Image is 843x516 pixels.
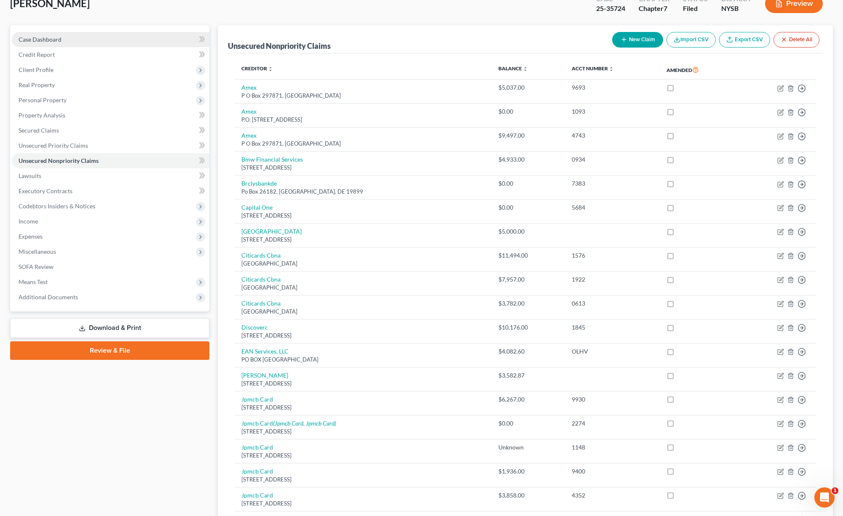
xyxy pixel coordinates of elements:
div: $3,858.00 [498,491,558,500]
div: $4,933.00 [498,155,558,164]
div: P.O. [STREET_ADDRESS] [241,116,485,124]
span: Expenses [19,233,43,240]
a: Bmw Financial Services [241,156,303,163]
div: 9930 [572,395,653,404]
span: Property Analysis [19,112,65,119]
div: 7383 [572,179,653,188]
a: Unsecured Priority Claims [12,138,209,153]
a: Amex [241,132,257,139]
a: Citicards Cbna [241,300,281,307]
div: $7,957.00 [498,275,558,284]
a: Creditor unfold_more [241,65,273,72]
span: Unsecured Priority Claims [19,142,88,149]
span: Means Test [19,278,48,285]
i: (Jpmcb Card, Jpmcb Card) [273,420,336,427]
span: Executory Contracts [19,187,72,194]
a: [GEOGRAPHIC_DATA] [241,228,302,235]
div: 2274 [572,419,653,428]
div: [STREET_ADDRESS] [241,236,485,244]
a: Download & Print [10,318,209,338]
div: 25-35724 [596,4,625,13]
a: [PERSON_NAME] [241,372,288,379]
button: New Claim [612,32,663,48]
a: Executory Contracts [12,184,209,199]
span: Personal Property [19,96,67,104]
div: 1148 [572,443,653,452]
div: [STREET_ADDRESS] [241,476,485,484]
div: 1576 [572,251,653,260]
a: Acct Number unfold_more [572,65,614,72]
span: Secured Claims [19,127,59,134]
a: Citicards Cbna [241,276,281,283]
div: $0.00 [498,107,558,116]
div: $6,267.00 [498,395,558,404]
span: 7 [664,4,667,12]
i: unfold_more [609,66,614,72]
a: Case Dashboard [12,32,209,47]
div: PO BOX [GEOGRAPHIC_DATA] [241,356,485,364]
div: 1845 [572,323,653,332]
div: [GEOGRAPHIC_DATA] [241,284,485,292]
a: Jpmcb Card(Jpmcb Card, Jpmcb Card) [241,420,336,427]
a: Credit Report [12,47,209,62]
div: [STREET_ADDRESS] [241,500,485,508]
span: 1 [832,487,838,494]
div: [STREET_ADDRESS] [241,212,485,220]
a: Jpmcb Card [241,468,273,475]
a: SOFA Review [12,259,209,274]
span: Client Profile [19,66,54,73]
a: Amex [241,84,257,91]
div: $5,037.00 [498,83,558,92]
div: $0.00 [498,419,558,428]
a: Jpmcb Card [241,492,273,499]
div: Unknown [498,443,558,452]
div: P O Box 297871, [GEOGRAPHIC_DATA] [241,140,485,148]
a: Lawsuits [12,168,209,184]
div: P O Box 297871, [GEOGRAPHIC_DATA] [241,92,485,100]
div: Po Box 26182, [GEOGRAPHIC_DATA], DE 19899 [241,188,485,196]
div: 0934 [572,155,653,164]
div: 1922 [572,275,653,284]
a: Jpmcb Card [241,444,273,451]
a: Property Analysis [12,108,209,123]
a: Jpmcb Card [241,396,273,403]
div: Filed [683,4,708,13]
div: [STREET_ADDRESS] [241,428,485,436]
div: [STREET_ADDRESS] [241,380,485,388]
div: 9693 [572,83,653,92]
div: [STREET_ADDRESS] [241,332,485,340]
a: Brclysbankde [241,180,277,187]
div: $5,000.00 [498,227,558,236]
div: $0.00 [498,179,558,188]
a: Amex [241,108,257,115]
div: NYSB [721,4,752,13]
i: unfold_more [268,66,273,72]
button: Import CSV [666,32,716,48]
div: [STREET_ADDRESS] [241,404,485,412]
span: Codebtors Insiders & Notices [19,202,95,210]
div: $3,582.87 [498,371,558,380]
div: [STREET_ADDRESS] [241,164,485,172]
a: EAN Services, LLC [241,348,289,355]
div: [GEOGRAPHIC_DATA] [241,308,485,316]
div: 1093 [572,107,653,116]
a: Citicards Cbna [241,252,281,259]
span: Additional Documents [19,293,78,301]
th: Amended [660,60,738,80]
div: $0.00 [498,203,558,212]
div: 4743 [572,131,653,140]
div: Unsecured Nonpriority Claims [228,41,331,51]
a: Capital One [241,204,273,211]
div: $10,176.00 [498,323,558,332]
a: Discoverc [241,324,268,331]
div: Chapter [639,4,669,13]
div: OLHV [572,347,653,356]
div: 9400 [572,467,653,476]
button: Delete All [773,32,819,48]
a: Secured Claims [12,123,209,138]
span: Case Dashboard [19,36,62,43]
span: Income [19,218,38,225]
span: Real Property [19,81,55,88]
span: Credit Report [19,51,55,58]
div: [STREET_ADDRESS] [241,452,485,460]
